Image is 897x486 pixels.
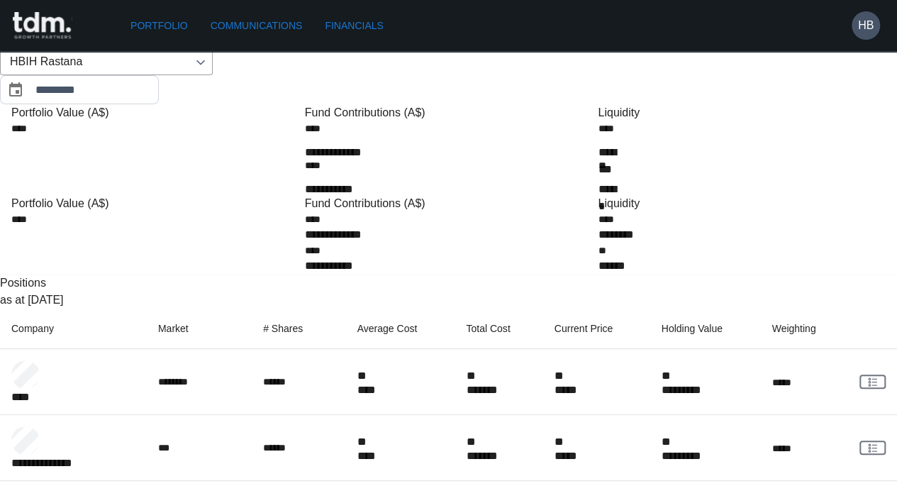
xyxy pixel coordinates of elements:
div: Liquidity [598,195,886,212]
a: Portfolio [125,13,194,39]
th: Current Price [543,309,650,349]
h6: HB [858,17,874,34]
button: Choose date, selected date is Jul 31, 2025 [1,76,30,104]
a: Communications [205,13,308,39]
div: Fund Contributions (A$) [305,195,593,212]
div: Fund Contributions (A$) [305,104,593,121]
g: rgba(16, 24, 40, 0.6 [869,377,876,385]
th: # Shares [252,309,346,349]
a: View Client Communications [859,441,886,455]
th: Market [147,309,252,349]
div: Liquidity [598,104,886,121]
a: View Client Communications [859,375,886,389]
a: Financials [319,13,389,39]
div: Portfolio Value (A$) [11,195,299,212]
th: Average Cost [346,309,455,349]
th: Holding Value [650,309,761,349]
div: Portfolio Value (A$) [11,104,299,121]
th: Total Cost [455,309,542,349]
g: rgba(16, 24, 40, 0.6 [869,443,876,451]
button: HB [852,11,880,40]
th: Weighting [760,309,848,349]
